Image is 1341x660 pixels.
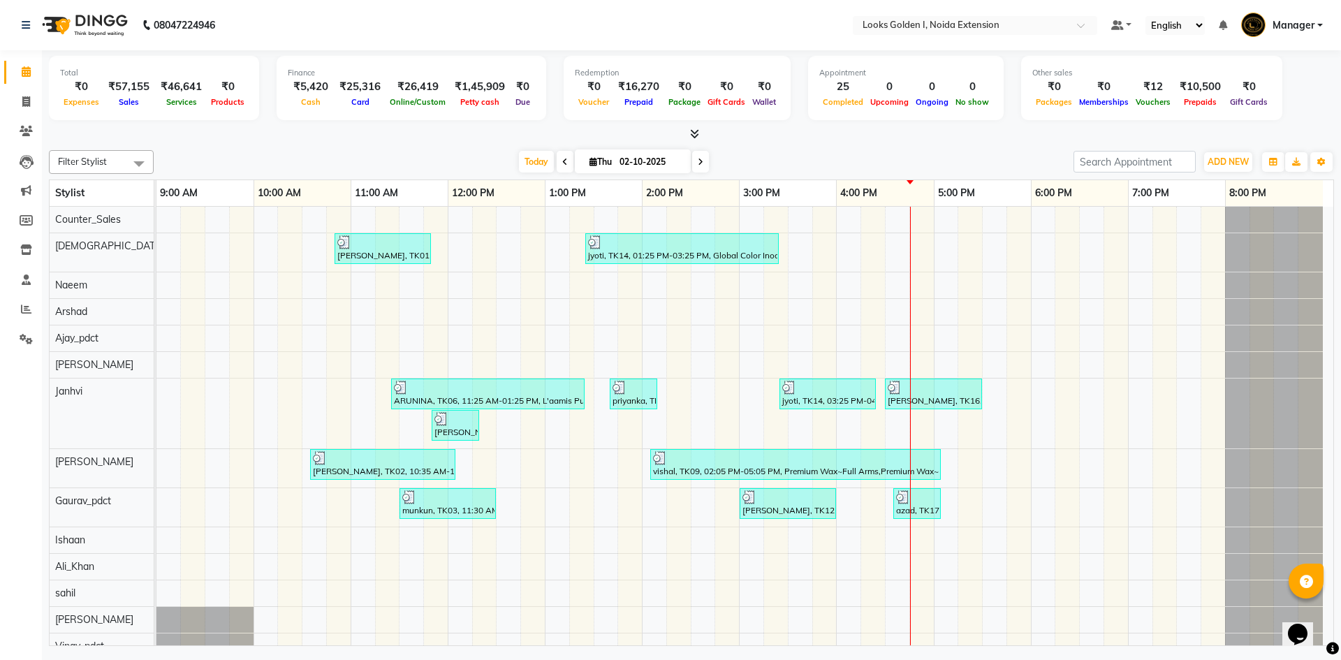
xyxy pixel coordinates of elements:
[207,97,248,107] span: Products
[665,79,704,95] div: ₹0
[749,97,779,107] span: Wallet
[254,183,305,203] a: 10:00 AM
[1208,156,1249,167] span: ADD NEW
[1129,183,1173,203] a: 7:00 PM
[449,79,511,95] div: ₹1,45,909
[55,305,87,318] span: Arshad
[665,97,704,107] span: Package
[895,490,939,517] div: azad, TK17, 04:35 PM-05:05 PM, Head Massage(M)
[545,183,589,203] a: 1:00 PM
[36,6,131,45] img: logo
[511,79,535,95] div: ₹0
[1132,79,1174,95] div: ₹12
[457,97,503,107] span: Petty cash
[1174,79,1226,95] div: ₹10,500
[704,79,749,95] div: ₹0
[1226,97,1271,107] span: Gift Cards
[643,183,687,203] a: 2:00 PM
[336,235,430,262] div: [PERSON_NAME], TK01, 10:50 AM-11:50 AM, Wash Shampoo(F),Blow Dry Stylist(F)*
[575,67,779,79] div: Redemption
[586,156,615,167] span: Thu
[819,79,867,95] div: 25
[1226,183,1270,203] a: 8:00 PM
[819,97,867,107] span: Completed
[55,494,111,507] span: Gaurav_pdct
[60,97,103,107] span: Expenses
[55,640,104,652] span: Vinay_pdct
[740,183,784,203] a: 3:00 PM
[288,79,334,95] div: ₹5,420
[55,240,164,252] span: [DEMOGRAPHIC_DATA]
[288,67,535,79] div: Finance
[386,97,449,107] span: Online/Custom
[952,97,992,107] span: No show
[512,97,534,107] span: Due
[163,97,200,107] span: Services
[156,183,201,203] a: 9:00 AM
[1204,152,1252,172] button: ADD NEW
[886,381,981,407] div: [PERSON_NAME], TK16, 04:30 PM-05:30 PM, Eyebrows,Upperlip~Wax
[55,213,121,226] span: Counter_Sales
[55,587,75,599] span: sahil
[867,79,912,95] div: 0
[652,451,939,478] div: vishal, TK09, 02:05 PM-05:05 PM, Premium Wax~Full Arms,Premium Wax~Full Legs,Nose Wax,Upperlip~Wa...
[1032,183,1076,203] a: 6:00 PM
[348,97,373,107] span: Card
[867,97,912,107] span: Upcoming
[1180,97,1220,107] span: Prepaids
[912,97,952,107] span: Ongoing
[155,79,207,95] div: ₹46,641
[1032,67,1271,79] div: Other sales
[575,97,613,107] span: Voucher
[154,6,215,45] b: 08047224946
[741,490,835,517] div: [PERSON_NAME], TK12, 03:00 PM-04:00 PM, Foot Prints Pedicure(F)
[448,183,498,203] a: 12:00 PM
[1282,604,1327,646] iframe: chat widget
[1032,79,1076,95] div: ₹0
[935,183,979,203] a: 5:00 PM
[837,183,881,203] a: 4:00 PM
[55,385,82,397] span: Janhvi
[401,490,494,517] div: munkun, TK03, 11:30 AM-12:30 PM, Wash Shampoo(F),Blow Dry Stylist(F)*
[55,534,85,546] span: Ishaan
[912,79,952,95] div: 0
[1032,97,1076,107] span: Packages
[115,97,142,107] span: Sales
[386,79,449,95] div: ₹26,419
[749,79,779,95] div: ₹0
[334,79,386,95] div: ₹25,316
[615,152,685,173] input: 2025-10-02
[55,560,94,573] span: Ali_Khan
[1226,79,1271,95] div: ₹0
[952,79,992,95] div: 0
[587,235,777,262] div: jyoti, TK14, 01:25 PM-03:25 PM, Global Color Inoa(F)*,Highlights/Streaks(M)*
[55,279,87,291] span: Naeem
[55,455,133,468] span: [PERSON_NAME]
[55,358,133,371] span: [PERSON_NAME]
[1076,97,1132,107] span: Memberships
[781,381,874,407] div: jyoti, TK14, 03:25 PM-04:25 PM, Eyebrows,Premium Wax~Full Arms
[433,412,478,439] div: [PERSON_NAME], TK01, 11:50 AM-12:20 PM, Eyebrows & Upperlips
[1273,18,1314,33] span: Manager
[613,79,665,95] div: ₹16,270
[704,97,749,107] span: Gift Cards
[1241,13,1266,37] img: Manager
[60,67,248,79] div: Total
[1076,79,1132,95] div: ₹0
[819,67,992,79] div: Appointment
[60,79,103,95] div: ₹0
[55,186,85,199] span: Stylist
[55,613,133,626] span: [PERSON_NAME]
[351,183,402,203] a: 11:00 AM
[1132,97,1174,107] span: Vouchers
[58,156,107,167] span: Filter Stylist
[611,381,656,407] div: priyanka, TK07, 01:40 PM-02:10 PM, Eyebrows
[621,97,657,107] span: Prepaid
[393,381,583,407] div: ARUNINA, TK06, 11:25 AM-01:25 PM, L'aamis Pure Youth Cleanup(F),Premium Wax~Full Arms,Eyebrows & ...
[1073,151,1196,173] input: Search Appointment
[55,332,98,344] span: Ajay_pdct
[312,451,454,478] div: [PERSON_NAME], TK02, 10:35 AM-12:05 PM, Dermalogica Cleanup(F),Premium Wax~Full Arms
[207,79,248,95] div: ₹0
[519,151,554,173] span: Today
[575,79,613,95] div: ₹0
